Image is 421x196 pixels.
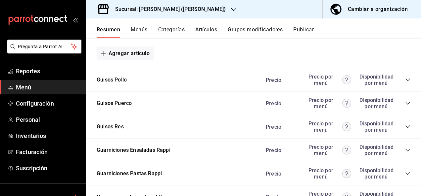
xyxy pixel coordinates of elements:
[16,147,80,156] span: Facturación
[16,99,80,108] span: Configuración
[97,76,127,84] button: Guisos Pollo
[97,47,154,60] button: Agregar artículo
[359,120,393,133] div: Disponibilidad por menú
[305,97,351,110] div: Precio por menú
[97,123,124,131] button: Guisos Res
[259,124,302,130] div: Precio
[359,144,393,156] div: Disponibilidad por menú
[405,147,410,153] button: collapse-category-row
[405,101,410,106] button: collapse-category-row
[228,26,283,38] button: Grupos modificadores
[259,171,302,177] div: Precio
[359,74,393,86] div: Disponibilidad por menú
[16,67,80,76] span: Reportes
[305,167,351,180] div: Precio por menú
[5,48,81,55] a: Pregunta a Parrot AI
[359,97,393,110] div: Disponibilidad por menú
[259,147,302,153] div: Precio
[110,5,226,13] h3: Sucursal: [PERSON_NAME] ([PERSON_NAME])
[348,5,408,14] div: Cambiar a organización
[97,170,162,178] button: Guarniciones Pastas Rappi
[73,17,78,22] button: open_drawer_menu
[158,26,185,38] button: Categorías
[305,120,351,133] div: Precio por menú
[97,100,132,107] button: Guisos Puerco
[359,167,393,180] div: Disponibilidad por menú
[16,83,80,92] span: Menú
[16,131,80,140] span: Inventarios
[259,77,302,83] div: Precio
[405,77,410,82] button: collapse-category-row
[18,43,71,50] span: Pregunta a Parrot AI
[131,26,147,38] button: Menús
[305,144,351,156] div: Precio por menú
[405,171,410,176] button: collapse-category-row
[97,147,170,154] button: Guarniciones Ensaladas Rappi
[195,26,217,38] button: Artículos
[293,26,314,38] button: Publicar
[97,26,120,38] button: Resumen
[405,124,410,129] button: collapse-category-row
[16,164,80,173] span: Suscripción
[16,115,80,124] span: Personal
[305,74,351,86] div: Precio por menú
[97,26,421,38] div: navigation tabs
[7,40,81,53] button: Pregunta a Parrot AI
[259,100,302,107] div: Precio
